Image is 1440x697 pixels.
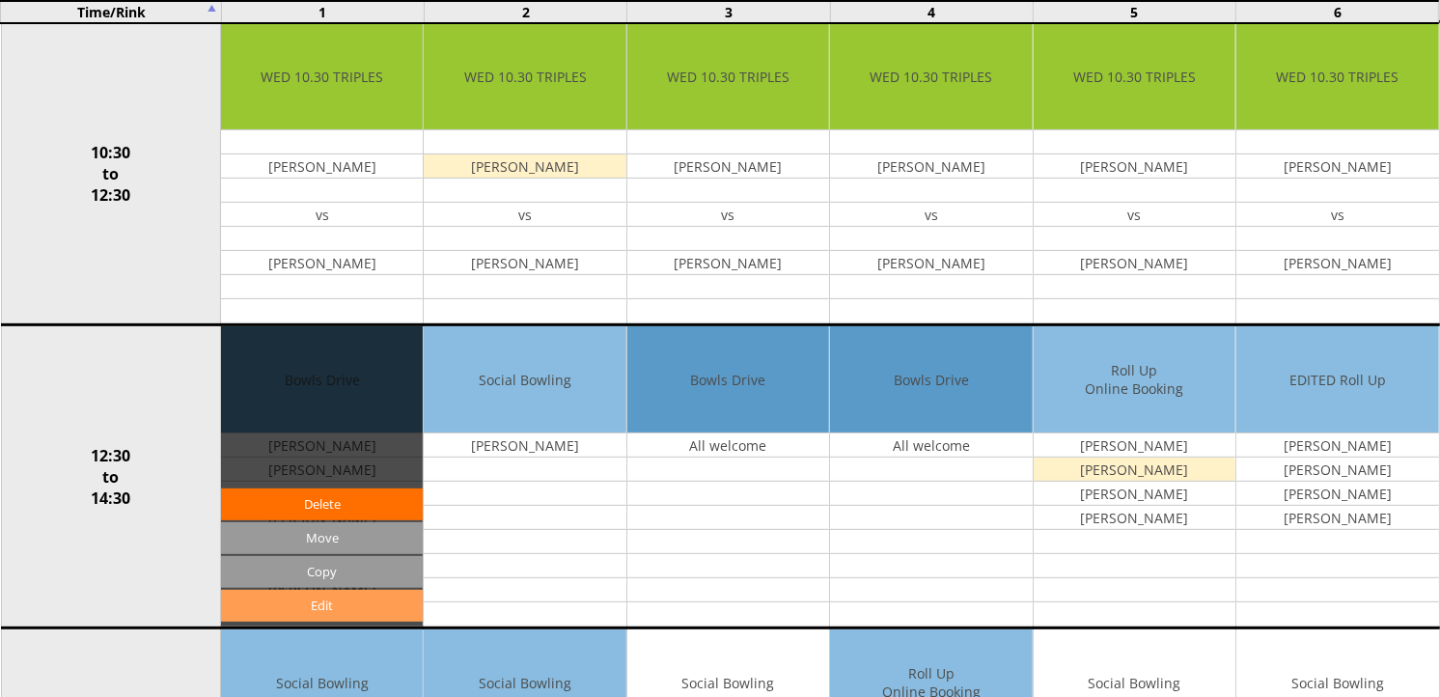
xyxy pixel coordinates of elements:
[1236,154,1438,179] td: [PERSON_NAME]
[627,1,830,23] td: 3
[1236,1,1439,23] td: 6
[1034,433,1235,458] td: [PERSON_NAME]
[830,154,1032,179] td: [PERSON_NAME]
[830,326,1032,433] td: Bowls Drive
[627,326,829,433] td: Bowls Drive
[627,23,829,130] td: WED 10.30 TRIPLES
[221,251,423,275] td: [PERSON_NAME]
[1034,482,1235,506] td: [PERSON_NAME]
[1033,1,1235,23] td: 5
[424,154,625,179] td: [PERSON_NAME]
[627,154,829,179] td: [PERSON_NAME]
[830,433,1032,458] td: All welcome
[221,154,423,179] td: [PERSON_NAME]
[1,1,221,23] td: Time/Rink
[1034,326,1235,433] td: Roll Up Online Booking
[1034,23,1235,130] td: WED 10.30 TRIPLES
[1236,326,1438,433] td: EDITED Roll Up
[424,23,625,130] td: WED 10.30 TRIPLES
[221,23,423,130] td: WED 10.30 TRIPLES
[1236,482,1438,506] td: [PERSON_NAME]
[830,203,1032,227] td: vs
[221,556,423,588] input: Copy
[1236,433,1438,458] td: [PERSON_NAME]
[424,326,625,433] td: Social Bowling
[1,22,221,325] td: 10:30 to 12:30
[424,203,625,227] td: vs
[1034,203,1235,227] td: vs
[1,325,221,628] td: 12:30 to 14:30
[830,251,1032,275] td: [PERSON_NAME]
[425,1,627,23] td: 2
[221,1,424,23] td: 1
[221,488,423,520] a: Delete
[830,1,1033,23] td: 4
[830,23,1032,130] td: WED 10.30 TRIPLES
[1236,23,1438,130] td: WED 10.30 TRIPLES
[627,433,829,458] td: All welcome
[424,251,625,275] td: [PERSON_NAME]
[1034,251,1235,275] td: [PERSON_NAME]
[1236,203,1438,227] td: vs
[1236,506,1438,530] td: [PERSON_NAME]
[1034,506,1235,530] td: [PERSON_NAME]
[424,433,625,458] td: [PERSON_NAME]
[1236,458,1438,482] td: [PERSON_NAME]
[221,590,423,622] a: Edit
[1034,154,1235,179] td: [PERSON_NAME]
[221,203,423,227] td: vs
[221,522,423,554] input: Move
[1236,251,1438,275] td: [PERSON_NAME]
[627,251,829,275] td: [PERSON_NAME]
[1034,458,1235,482] td: [PERSON_NAME]
[627,203,829,227] td: vs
